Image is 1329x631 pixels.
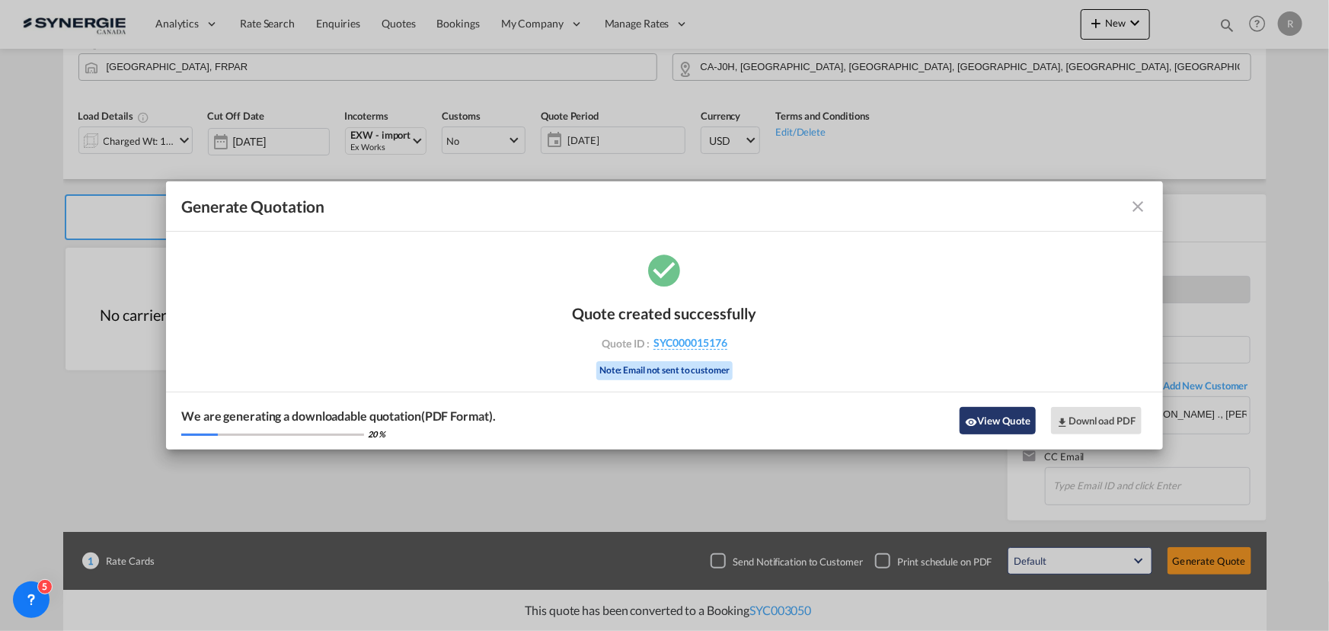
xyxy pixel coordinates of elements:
div: We are generating a downloadable quotation(PDF Format). [181,408,496,424]
md-icon: icon-eye [965,416,977,428]
div: Quote ID : [577,336,753,350]
button: icon-eyeView Quote [960,407,1036,434]
div: Quote created successfully [573,304,757,322]
span: Generate Quotation [181,197,324,216]
div: Note: Email not sent to customer [596,361,733,380]
md-icon: icon-close fg-AAA8AD cursor m-0 [1129,197,1148,216]
button: Download PDF [1051,407,1142,434]
md-icon: icon-download [1056,416,1069,428]
md-dialog: Generate Quotation Quote ... [166,181,1163,450]
md-icon: icon-checkbox-marked-circle [646,251,684,289]
div: 20 % [368,428,385,440]
iframe: Chat [11,551,65,608]
span: SYC000015176 [653,336,727,350]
